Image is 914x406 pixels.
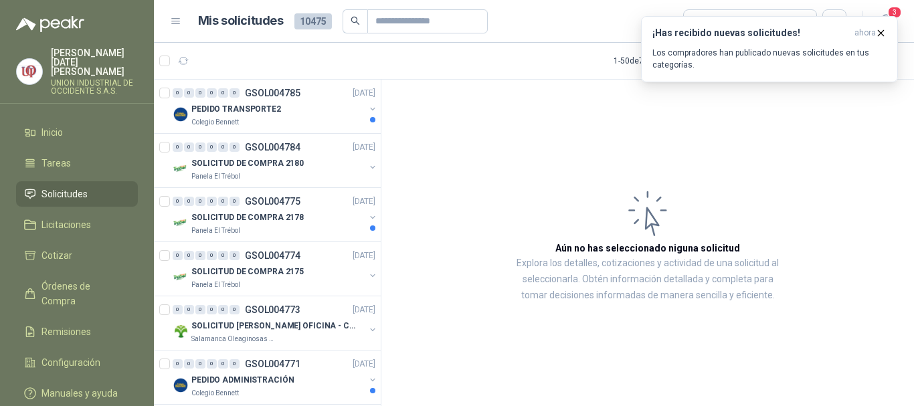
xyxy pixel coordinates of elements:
p: GSOL004771 [245,359,300,369]
span: 3 [887,6,902,19]
div: 0 [195,305,205,314]
a: Inicio [16,120,138,145]
div: 0 [184,142,194,152]
span: Configuración [41,355,100,370]
p: PEDIDO ADMINISTRACIÓN [191,374,294,387]
div: 0 [173,142,183,152]
button: ¡Has recibido nuevas solicitudes!ahora Los compradores han publicado nuevas solicitudes en tus ca... [641,16,898,82]
a: Configuración [16,350,138,375]
div: 0 [195,88,205,98]
p: Explora los detalles, cotizaciones y actividad de una solicitud al seleccionarla. Obtén informaci... [515,256,780,304]
p: GSOL004784 [245,142,300,152]
p: Panela El Trébol [191,280,240,290]
div: 0 [218,142,228,152]
div: 0 [230,142,240,152]
p: SOLICITUD DE COMPRA 2180 [191,157,304,170]
a: Cotizar [16,243,138,268]
div: 0 [230,305,240,314]
h1: Mis solicitudes [198,11,284,31]
div: 0 [184,197,194,206]
div: 0 [207,142,217,152]
p: PEDIDO TRANSPORTE2 [191,103,281,116]
button: 3 [874,9,898,33]
div: 0 [218,88,228,98]
span: Órdenes de Compra [41,279,125,308]
a: Licitaciones [16,212,138,237]
img: Logo peakr [16,16,84,32]
span: ahora [854,27,876,39]
img: Company Logo [173,161,189,177]
span: Manuales y ayuda [41,386,118,401]
p: [DATE] [353,141,375,154]
div: 0 [218,251,228,260]
img: Company Logo [173,377,189,393]
a: Remisiones [16,319,138,344]
p: [DATE] [353,358,375,371]
div: 0 [184,359,194,369]
div: 0 [173,359,183,369]
div: 0 [230,359,240,369]
img: Company Logo [173,269,189,285]
div: 0 [207,88,217,98]
a: 0 0 0 0 0 0 GSOL004771[DATE] Company LogoPEDIDO ADMINISTRACIÓNColegio Bennett [173,356,378,399]
div: 0 [230,88,240,98]
span: 10475 [294,13,332,29]
p: Colegio Bennett [191,117,239,128]
p: SOLICITUD DE COMPRA 2178 [191,211,304,224]
div: 0 [173,305,183,314]
span: Tareas [41,156,71,171]
img: Company Logo [173,106,189,122]
h3: ¡Has recibido nuevas solicitudes! [652,27,849,39]
p: [DATE] [353,304,375,316]
div: 0 [207,251,217,260]
span: Solicitudes [41,187,88,201]
span: Inicio [41,125,63,140]
p: GSOL004785 [245,88,300,98]
div: 0 [230,197,240,206]
p: Panela El Trébol [191,225,240,236]
a: Tareas [16,150,138,176]
p: [DATE] [353,249,375,262]
span: Cotizar [41,248,72,263]
div: 0 [218,305,228,314]
div: 0 [230,251,240,260]
div: 0 [173,197,183,206]
img: Company Logo [173,323,189,339]
div: 0 [195,359,205,369]
span: search [351,16,360,25]
a: Órdenes de Compra [16,274,138,314]
a: 0 0 0 0 0 0 GSOL004784[DATE] Company LogoSOLICITUD DE COMPRA 2180Panela El Trébol [173,139,378,182]
a: 0 0 0 0 0 0 GSOL004775[DATE] Company LogoSOLICITUD DE COMPRA 2178Panela El Trébol [173,193,378,236]
p: SOLICITUD DE COMPRA 2175 [191,266,304,278]
div: 0 [207,197,217,206]
div: 0 [218,197,228,206]
p: Los compradores han publicado nuevas solicitudes en tus categorías. [652,47,887,71]
p: Salamanca Oleaginosas SAS [191,334,276,344]
img: Company Logo [173,215,189,231]
div: 0 [207,305,217,314]
p: Panela El Trébol [191,171,240,182]
p: GSOL004773 [245,305,300,314]
div: 0 [207,359,217,369]
p: UNION INDUSTRIAL DE OCCIDENTE S.A.S. [51,79,138,95]
a: 0 0 0 0 0 0 GSOL004773[DATE] Company LogoSOLICITUD [PERSON_NAME] OFICINA - CALISalamanca Oleagino... [173,302,378,344]
span: Licitaciones [41,217,91,232]
a: 0 0 0 0 0 0 GSOL004785[DATE] Company LogoPEDIDO TRANSPORTE2Colegio Bennett [173,85,378,128]
div: 0 [184,251,194,260]
p: SOLICITUD [PERSON_NAME] OFICINA - CALI [191,320,358,332]
div: 0 [218,359,228,369]
div: 0 [173,88,183,98]
p: Colegio Bennett [191,388,239,399]
div: 0 [173,251,183,260]
p: [DATE] [353,195,375,208]
p: [PERSON_NAME][DATE] [PERSON_NAME] [51,48,138,76]
h3: Aún no has seleccionado niguna solicitud [555,241,740,256]
div: 0 [195,197,205,206]
div: 0 [184,305,194,314]
img: Company Logo [17,59,42,84]
p: GSOL004775 [245,197,300,206]
div: 0 [184,88,194,98]
div: Todas [692,14,720,29]
span: Remisiones [41,324,91,339]
div: 0 [195,142,205,152]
